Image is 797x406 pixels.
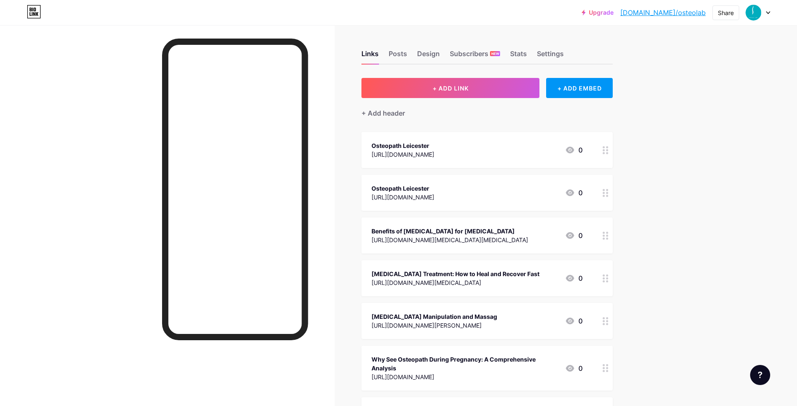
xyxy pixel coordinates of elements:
div: Posts [389,49,407,64]
div: [MEDICAL_DATA] Manipulation and Massag [371,312,497,321]
a: Upgrade [582,9,614,16]
div: 0 [565,363,583,373]
div: [URL][DOMAIN_NAME] [371,193,434,202]
span: NEW [491,51,499,56]
div: 0 [565,316,583,326]
div: 0 [565,273,583,283]
img: osteolab [745,5,761,21]
div: [MEDICAL_DATA] Treatment: How to Heal and Recover Fast [371,269,539,278]
div: + Add header [361,108,405,118]
div: Osteopath Leicester [371,141,434,150]
div: Subscribers [450,49,500,64]
div: Why See Osteopath During Pregnancy: A Comprehensive Analysis [371,355,558,372]
div: Share [718,8,734,17]
div: [URL][DOMAIN_NAME][PERSON_NAME] [371,321,497,330]
div: [URL][DOMAIN_NAME] [371,150,434,159]
div: Settings [537,49,564,64]
div: Benefits of [MEDICAL_DATA] for [MEDICAL_DATA] [371,227,528,235]
div: + ADD EMBED [546,78,613,98]
div: 0 [565,145,583,155]
div: 0 [565,230,583,240]
div: Stats [510,49,527,64]
div: [URL][DOMAIN_NAME] [371,372,558,381]
a: [DOMAIN_NAME]/osteolab [620,8,706,18]
div: 0 [565,188,583,198]
div: Links [361,49,379,64]
span: + ADD LINK [433,85,469,92]
div: Design [417,49,440,64]
div: [URL][DOMAIN_NAME][MEDICAL_DATA][MEDICAL_DATA] [371,235,528,244]
div: [URL][DOMAIN_NAME][MEDICAL_DATA] [371,278,539,287]
div: Osteopath Leicester [371,184,434,193]
button: + ADD LINK [361,78,539,98]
